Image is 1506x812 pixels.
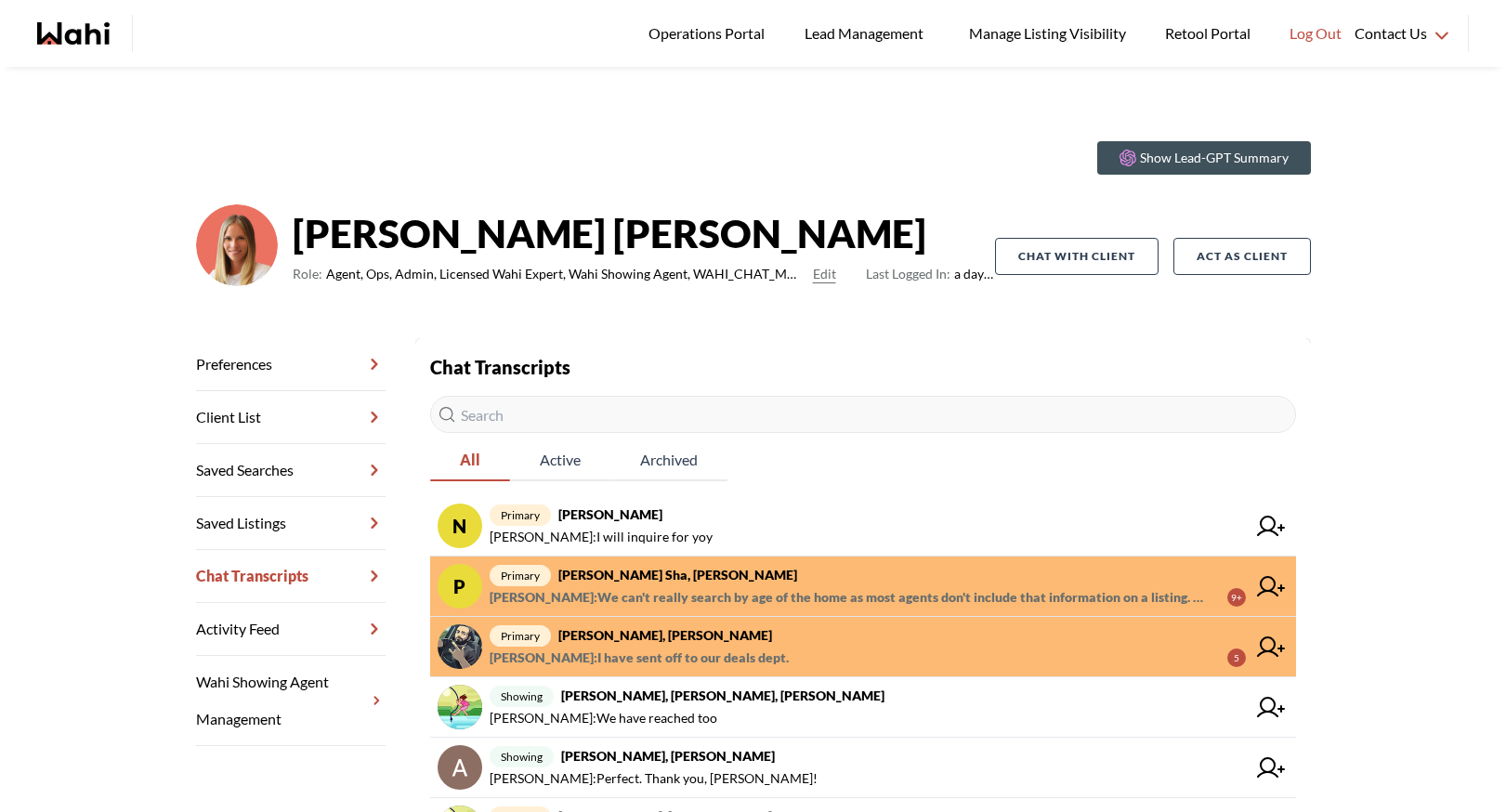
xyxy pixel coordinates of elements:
[561,688,884,703] strong: [PERSON_NAME], [PERSON_NAME], [PERSON_NAME]
[196,656,386,746] a: Wahi Showing Agent Management
[490,565,551,586] span: primary
[610,440,727,479] span: Archived
[610,440,727,481] button: Archived
[558,506,662,522] strong: [PERSON_NAME]
[490,707,717,729] span: [PERSON_NAME] : We have reached too
[490,746,554,767] span: showing
[1290,21,1342,46] span: Log Out
[490,767,818,790] span: [PERSON_NAME] : Perfect. Thank you, [PERSON_NAME]!
[196,338,386,391] a: Preferences
[558,567,797,583] strong: [PERSON_NAME] sha, [PERSON_NAME]
[196,444,386,497] a: Saved Searches
[430,440,510,479] span: All
[963,21,1132,46] span: Manage Listing Visibility
[490,586,1212,609] span: [PERSON_NAME] : We can't really search by age of the home as most agents don't include that infor...
[430,557,1296,617] a: pprimary[PERSON_NAME] sha, [PERSON_NAME][PERSON_NAME]:We can't really search by age of the home a...
[561,748,775,764] strong: [PERSON_NAME], [PERSON_NAME]
[1097,141,1311,175] button: Show Lead-GPT Summary
[813,263,836,285] button: Edit
[430,440,510,481] button: All
[1165,21,1256,46] span: Retool Portal
[995,238,1159,275] button: Chat with client
[430,677,1296,738] a: showing[PERSON_NAME], [PERSON_NAME], [PERSON_NAME][PERSON_NAME]:We have reached too
[430,356,570,378] strong: Chat Transcripts
[490,625,551,647] span: primary
[490,686,554,707] span: showing
[196,204,278,286] img: 0f07b375cde2b3f9.png
[293,263,322,285] span: Role:
[1227,588,1246,607] div: 9+
[438,564,482,609] div: p
[196,497,386,550] a: Saved Listings
[438,745,482,790] img: chat avatar
[805,21,930,46] span: Lead Management
[558,627,772,643] strong: [PERSON_NAME], [PERSON_NAME]
[866,263,995,285] span: a day ago
[648,21,771,46] span: Operations Portal
[490,504,551,526] span: primary
[510,440,610,481] button: Active
[510,440,610,479] span: Active
[196,550,386,603] a: Chat Transcripts
[866,266,950,282] span: Last Logged In:
[196,603,386,656] a: Activity Feed
[490,526,713,548] span: [PERSON_NAME] : I will inquire for yoy
[293,205,995,261] strong: [PERSON_NAME] [PERSON_NAME]
[326,263,805,285] span: Agent, Ops, Admin, Licensed Wahi Expert, Wahi Showing Agent, WAHI_CHAT_MODERATOR
[1140,149,1289,167] p: Show Lead-GPT Summary
[490,647,789,669] span: [PERSON_NAME] : I have sent off to our deals dept.
[430,496,1296,557] a: Nprimary[PERSON_NAME][PERSON_NAME]:I will inquire for yoy
[196,391,386,444] a: Client List
[438,685,482,729] img: chat avatar
[430,396,1296,433] input: Search
[430,617,1296,677] a: primary[PERSON_NAME], [PERSON_NAME][PERSON_NAME]:I have sent off to our deals dept.5
[438,624,482,669] img: chat avatar
[1227,648,1246,667] div: 5
[430,738,1296,798] a: showing[PERSON_NAME], [PERSON_NAME][PERSON_NAME]:Perfect. Thank you, [PERSON_NAME]!
[37,22,110,45] a: Wahi homepage
[1173,238,1311,275] button: Act as Client
[438,504,482,548] div: N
